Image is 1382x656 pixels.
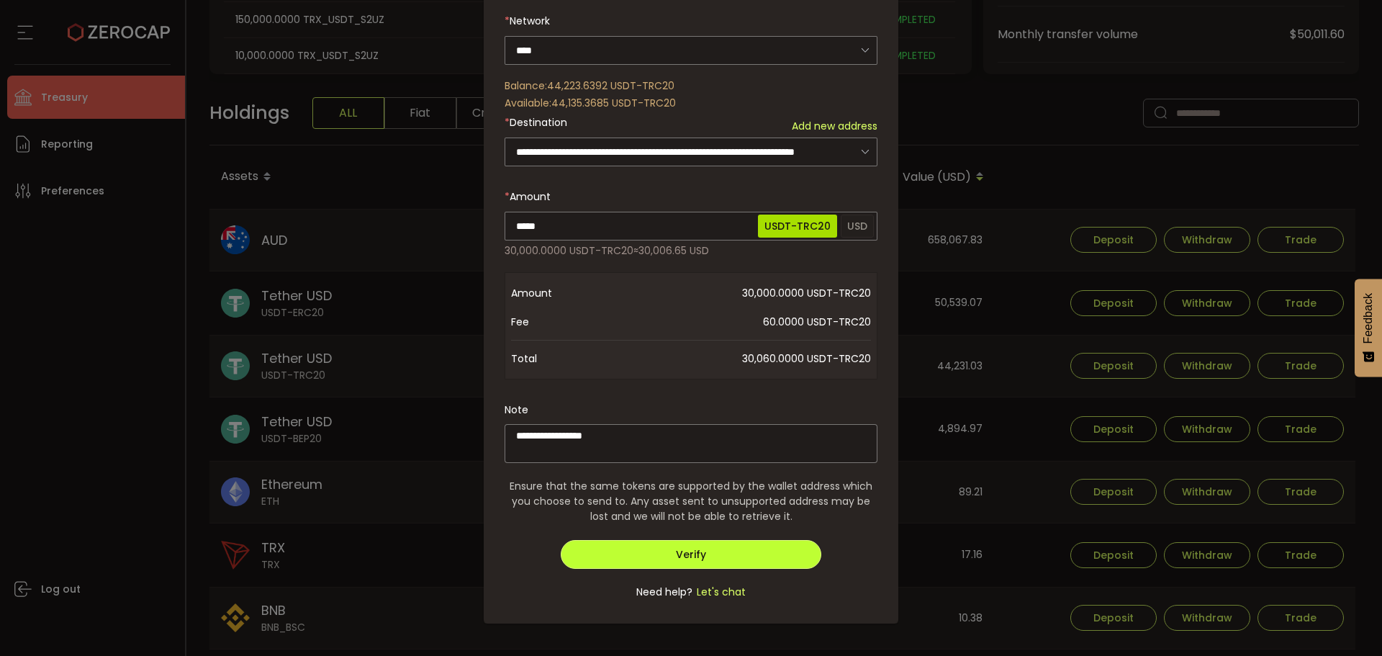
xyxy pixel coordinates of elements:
[636,585,692,600] span: Need help?
[626,279,871,307] span: 30,000.0000 USDT-TRC20
[505,96,551,110] span: Available:
[676,547,706,562] span: Verify
[511,279,626,307] span: Amount
[510,115,567,130] span: Destination
[510,14,550,28] span: Network
[638,243,709,258] span: 30,006.65 USD
[792,119,877,134] span: Add new address
[758,215,837,238] span: USDT-TRC20
[511,344,626,373] span: Total
[505,243,633,258] span: 30,000.0000 USDT-TRC20
[561,540,822,569] button: Verify
[505,479,877,524] span: Ensure that the same tokens are supported by the wallet address which you choose to send to. Any ...
[505,78,547,93] span: Balance:
[510,189,551,204] span: Amount
[547,78,674,93] span: 44,223.6392 USDT-TRC20
[511,307,626,336] span: Fee
[1310,587,1382,656] iframe: Chat Widget
[1355,279,1382,377] button: Feedback - Show survey
[626,344,871,373] span: 30,060.0000 USDT-TRC20
[633,243,638,258] span: ≈
[1362,293,1375,343] span: Feedback
[841,215,874,238] span: USD
[551,96,676,110] span: 44,135.3685 USDT-TRC20
[505,403,528,417] label: Note
[692,585,746,600] span: Let's chat
[626,307,871,336] span: 60.0000 USDT-TRC20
